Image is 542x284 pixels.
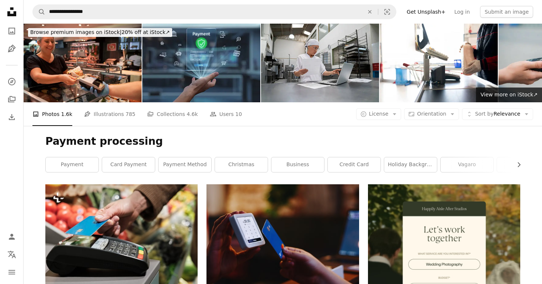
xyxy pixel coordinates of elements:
span: License [369,111,389,117]
span: Browse premium images on iStock | [30,29,121,35]
a: a person holding a credit card in front of a cash register [45,232,198,238]
button: License [356,108,402,120]
button: Sort byRelevance [462,108,533,120]
span: Sort by [475,111,493,117]
a: Get Unsplash+ [402,6,450,18]
span: View more on iStock ↗ [480,92,538,97]
a: holiday background [384,157,437,172]
a: business [271,157,324,172]
a: Users 10 [210,102,242,126]
a: christmas [215,157,268,172]
form: Find visuals sitewide [32,4,396,19]
a: Log in / Sign up [4,229,19,244]
a: payment method [159,157,211,172]
button: Language [4,247,19,262]
img: Contactless payment in a butcher's shop [24,24,142,102]
a: Photos [4,24,19,38]
a: Illustrations [4,41,19,56]
a: View more on iStock↗ [476,88,542,102]
a: Log in [450,6,474,18]
img: Secure Digital Payment Processing with Hands and Interactive Interface for Financial Transactions... [142,24,260,102]
a: card payment [102,157,155,172]
a: Browse premium images on iStock|20% off at iStock↗ [24,24,177,41]
a: credit card [328,157,381,172]
button: Menu [4,265,19,280]
a: Home — Unsplash [4,4,19,21]
a: Download History [4,110,19,124]
button: Visual search [378,5,396,19]
button: scroll list to the right [512,157,520,172]
a: Collections [4,92,19,107]
button: Submit an image [480,6,533,18]
button: Search Unsplash [33,5,45,19]
span: 10 [235,110,242,118]
h1: Payment processing [45,135,520,148]
a: Explore [4,74,19,89]
a: Collections 4.6k [147,102,198,126]
a: a person holding a credit card and a cell phone [206,232,359,238]
span: 785 [126,110,136,118]
button: Clear [362,5,378,19]
span: 4.6k [187,110,198,118]
span: Orientation [417,111,446,117]
span: 20% off at iStock ↗ [30,29,170,35]
a: vagaro [441,157,493,172]
span: Relevance [475,110,520,118]
button: Orientation [404,108,459,120]
img: Shopping at the supermarket [380,24,498,102]
a: payment [46,157,98,172]
a: Illustrations 785 [84,102,135,126]
img: Business manager at an industrial bakery paying bills on a laptop computer [261,24,379,102]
